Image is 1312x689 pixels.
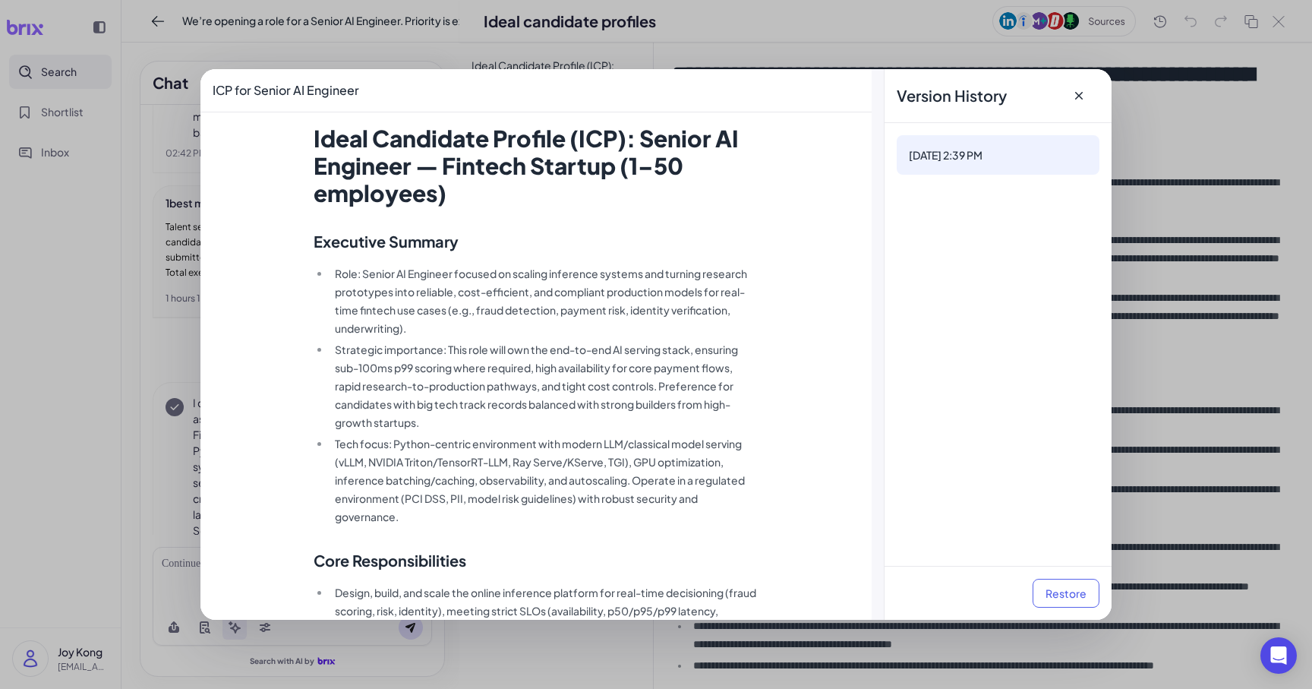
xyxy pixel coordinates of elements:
[314,550,759,571] h2: Core Responsibilities
[1260,637,1297,674] div: Open Intercom Messenger
[330,340,759,431] li: Strategic importance: This role will own the end-to-end AI serving stack, ensuring sub-100ms p99 ...
[909,147,1087,163] div: [DATE] 2:39 PM
[200,69,872,112] div: ICP for Senior AI Engineer
[330,264,759,337] li: Role: Senior AI Engineer focused on scaling inference systems and turning research prototypes int...
[314,231,759,252] h2: Executive Summary
[314,125,759,207] h1: Ideal Candidate Profile (ICP): Senior AI Engineer — Fintech Startup (1–50 employees)
[1033,579,1099,608] button: Restore
[330,583,759,638] li: Design, build, and scale the online inference platform for real-time decisioning (fraud scoring, ...
[330,435,759,526] li: Tech focus: Python-centric environment with modern LLM/classical model serving (vLLM, NVIDIA Trit...
[897,85,1007,106] h1: Version History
